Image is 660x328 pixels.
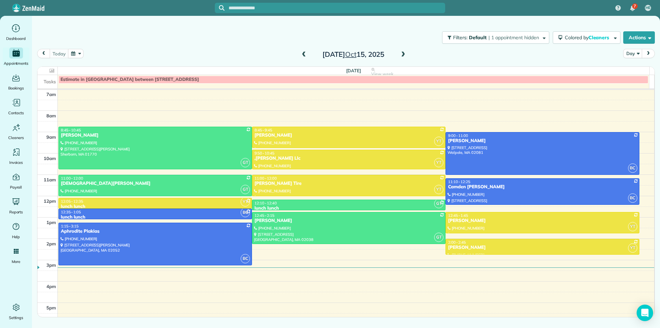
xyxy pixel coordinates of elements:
span: 9:50 - 10:45 [254,151,274,156]
button: Filters: Default | 1 appointment hidden [442,31,549,44]
span: GT [241,158,250,167]
span: Default [469,34,487,41]
span: 8:45 - 9:45 [254,128,272,133]
span: Invoices [9,159,23,166]
button: today [49,49,68,58]
span: BC [628,193,637,203]
button: prev [37,49,50,58]
a: Invoices [3,147,29,166]
span: Appointments [4,60,29,67]
div: [PERSON_NAME] Tire [254,181,443,187]
div: lunch lunch [60,214,250,220]
span: 9:00 - 11:00 [448,133,468,138]
span: 12pm [44,198,56,204]
span: [DATE] [346,68,361,73]
span: GT [241,185,250,194]
span: 11am [44,177,56,182]
span: Contacts [8,109,24,116]
a: Filters: Default | 1 appointment hidden [439,31,549,44]
span: Filters: [453,34,467,41]
div: lunch lunch [254,205,443,211]
span: 8:45 - 10:45 [61,128,81,133]
span: YT [434,158,443,167]
div: [PERSON_NAME] [448,138,637,144]
a: Payroll [3,171,29,191]
div: [DEMOGRAPHIC_DATA][PERSON_NAME] [60,181,250,187]
span: GT [434,199,443,208]
span: 7am [46,92,56,97]
div: [PERSON_NAME] [254,218,443,224]
span: Cleaners [588,34,610,41]
span: 12:10 - 12:40 [254,201,277,205]
span: 12:35 - 1:05 [61,210,81,214]
div: [PERSON_NAME] [60,133,250,138]
span: 1:15 - 3:15 [61,224,79,229]
span: YT [628,222,637,231]
span: BC [241,254,250,263]
a: Dashboard [3,23,29,42]
span: 11:00 - 12:00 [254,176,277,181]
a: Settings [3,302,29,321]
span: Reports [9,209,23,215]
span: 12:45 - 1:45 [448,213,468,218]
span: YT [241,197,250,207]
span: BC [241,208,250,217]
div: [PERSON_NAME] [448,245,637,251]
div: 7 unread notifications [625,1,640,16]
button: next [642,49,655,58]
span: BC [628,163,637,173]
span: More [12,258,20,265]
span: Dashboard [6,35,26,42]
span: Cleaners [8,134,24,141]
div: ,[PERSON_NAME] Llc [254,156,443,161]
span: 3pm [46,262,56,268]
span: 2pm [46,241,56,246]
span: 4pm [46,284,56,289]
div: [PERSON_NAME] [254,133,443,138]
span: 11:00 - 12:00 [61,176,83,181]
svg: Focus search [219,5,224,11]
span: YT [434,137,443,146]
span: 8am [46,113,56,118]
div: Camden [PERSON_NAME] [448,184,637,190]
span: HE [646,5,650,11]
span: 12:05 - 12:35 [61,199,83,204]
span: Payroll [10,184,22,191]
span: Colored by [565,34,612,41]
span: 1pm [46,220,56,225]
span: 5pm [46,305,56,310]
button: Focus search [215,5,224,11]
span: | 1 appointment hidden [488,34,539,41]
div: [PERSON_NAME] [448,218,637,224]
span: 10am [44,156,56,161]
span: Bookings [8,85,24,92]
span: 12:45 - 2:15 [254,213,274,218]
button: Colored byCleaners [553,31,620,44]
a: Help [3,221,29,240]
span: 2:00 - 2:45 [448,240,466,245]
a: Contacts [3,97,29,116]
button: Day [623,49,642,58]
span: 11:10 - 12:25 [448,179,470,184]
h2: [DATE] 15, 2025 [310,51,396,58]
div: Open Intercom Messenger [637,305,653,321]
span: GT [434,233,443,242]
div: lunch lunch [60,204,250,210]
span: View week [371,71,393,77]
span: Oct [345,50,356,59]
a: Appointments [3,47,29,67]
a: Cleaners [3,122,29,141]
div: Aphrodite Plakias [60,229,250,234]
span: YT [628,243,637,253]
span: Settings [9,314,23,321]
button: Actions [623,31,655,44]
a: Reports [3,196,29,215]
span: 7 [634,3,636,9]
a: Bookings [3,72,29,92]
span: Estimate in [GEOGRAPHIC_DATA] between [STREET_ADDRESS] [60,77,199,82]
span: Help [12,233,20,240]
span: 9am [46,134,56,140]
span: YT [434,185,443,194]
